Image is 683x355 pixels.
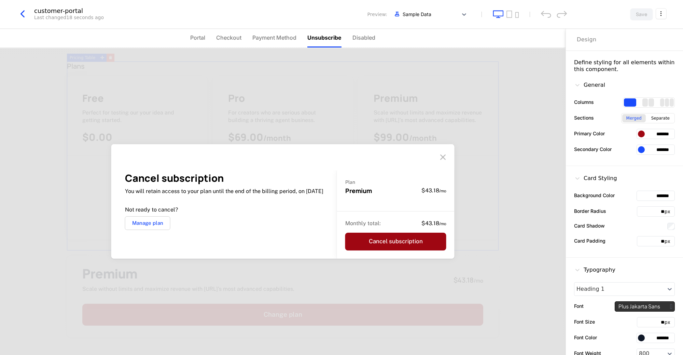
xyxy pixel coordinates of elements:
span: Checkout [216,33,241,42]
button: Select action [656,8,667,19]
button: mobile [515,12,519,18]
button: Save [630,8,653,21]
span: Portal [190,33,205,42]
div: Separate [647,114,674,122]
div: 2 columns [642,98,654,107]
h2: Cancel subscription [125,172,323,185]
label: Card Padding [574,237,605,244]
sub: / mo [439,221,446,226]
label: Sections [574,114,594,121]
span: Disabled [352,33,375,42]
div: Typography [574,266,615,274]
div: px [665,208,674,215]
span: Premium [345,187,372,195]
button: tablet [506,10,512,18]
p: You will retain access to your plan until the end of the billing period, on [DATE] [125,188,323,195]
div: undo [541,11,551,18]
button: Manage plan [125,216,170,230]
label: Font Color [574,334,597,341]
div: Choose Sub Page [577,29,672,51]
label: Background Color [574,192,615,199]
div: Merged [622,114,646,122]
i: close [437,152,448,163]
div: px [665,238,674,245]
div: Design [577,36,597,44]
div: px [665,319,674,326]
div: Define styling for all elements within this component. [574,59,675,73]
span: Monthly total : [345,220,381,227]
label: Font [574,302,584,310]
label: Border Radius [574,207,606,215]
button: desktop [493,10,504,18]
p: Not ready to cancel? [125,206,323,214]
label: Font Size [574,318,595,325]
span: Payment Method [252,33,296,42]
div: General [574,81,605,89]
label: Primary Color [574,130,605,137]
label: Card Shadow [574,222,605,229]
div: redo [557,11,567,18]
sub: / mo [439,189,446,193]
span: $43.18 [421,220,446,227]
span: Plan [345,179,355,185]
span: $43.18 [421,187,446,194]
div: 3 columns [660,98,674,107]
span: Unsubscribe [307,33,341,42]
label: Secondary Color [574,146,612,153]
button: Cancel subscription [345,233,446,250]
div: 1 columns [624,98,636,107]
label: Columns [574,98,594,106]
div: Last changed 18 seconds ago [34,14,104,21]
span: Preview: [367,11,387,18]
div: customer-portal [34,8,104,14]
div: Card Styling [574,174,617,182]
